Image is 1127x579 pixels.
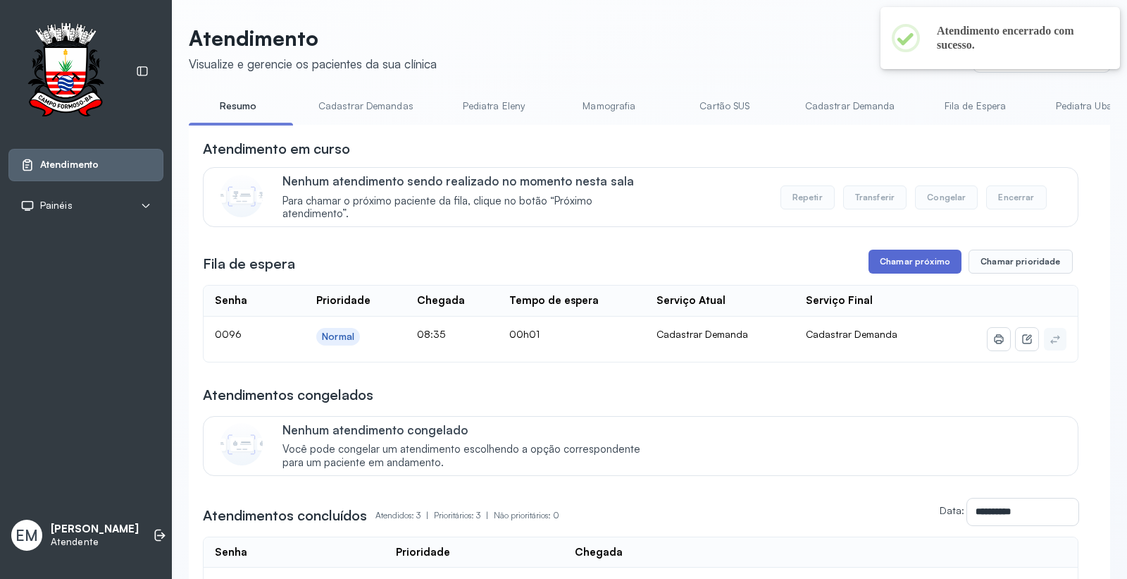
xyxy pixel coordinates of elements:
a: Atendimento [20,158,151,172]
span: Cadastrar Demanda [806,328,897,340]
span: Painéis [40,200,73,212]
div: Normal [322,331,354,343]
h3: Atendimento em curso [203,139,350,159]
span: | [426,510,428,520]
label: Data: [940,504,964,516]
p: Atendimento [189,25,437,51]
h2: Atendimento encerrado com sucesso. [937,24,1097,52]
button: Chamar prioridade [969,250,1073,274]
div: Chegada [575,546,623,559]
img: Imagem de CalloutCard [220,175,263,217]
span: 00h01 [509,328,540,340]
span: Para chamar o próximo paciente da fila, clique no botão “Próximo atendimento”. [282,195,655,221]
div: Senha [215,546,247,559]
button: Repetir [780,185,835,209]
div: Visualize e gerencie os pacientes da sua clínica [189,56,437,71]
img: Imagem de CalloutCard [220,423,263,465]
a: Cadastrar Demanda [791,95,909,118]
span: 0096 [215,328,242,340]
a: Cartão SUS [675,95,774,118]
p: Atendidos: 3 [375,506,434,525]
p: [PERSON_NAME] [51,523,139,536]
p: Atendente [51,536,139,548]
span: | [486,510,488,520]
p: Não prioritários: 0 [494,506,559,525]
span: 08:35 [417,328,445,340]
h3: Fila de espera [203,254,295,274]
h3: Atendimentos congelados [203,385,373,405]
button: Encerrar [986,185,1046,209]
img: Logotipo do estabelecimento [15,23,116,121]
p: Nenhum atendimento congelado [282,422,655,437]
div: Chegada [417,294,465,307]
div: Tempo de espera [509,294,599,307]
div: Prioridade [396,546,450,559]
a: Pediatra Eleny [444,95,543,118]
button: Chamar próximo [868,250,961,274]
span: Você pode congelar um atendimento escolhendo a opção correspondente para um paciente em andamento. [282,443,655,470]
div: Serviço Final [806,294,873,307]
a: Mamografia [560,95,659,118]
button: Congelar [915,185,978,209]
div: Cadastrar Demanda [656,328,783,341]
a: Cadastrar Demandas [304,95,428,118]
div: Senha [215,294,247,307]
span: Atendimento [40,159,99,171]
a: Resumo [189,95,287,118]
p: Nenhum atendimento sendo realizado no momento nesta sala [282,173,655,188]
div: Serviço Atual [656,294,726,307]
p: Prioritários: 3 [434,506,494,525]
div: Prioridade [316,294,371,307]
h3: Atendimentos concluídos [203,506,367,525]
button: Transferir [843,185,907,209]
a: Fila de Espera [926,95,1025,118]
